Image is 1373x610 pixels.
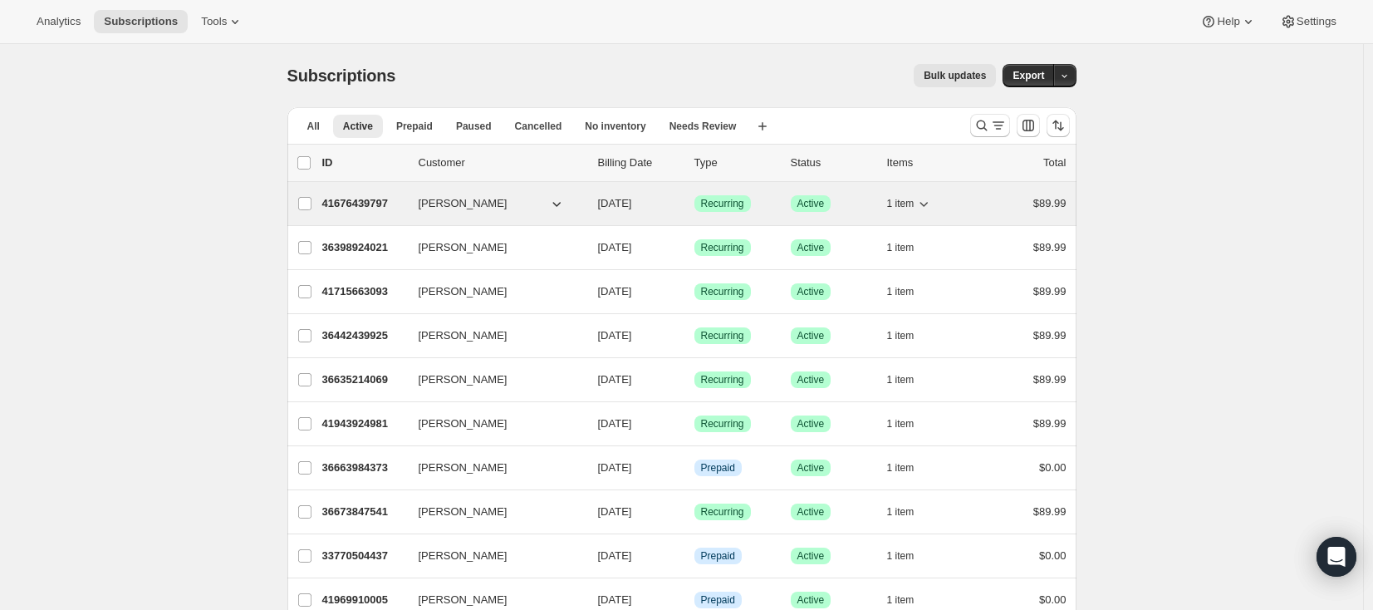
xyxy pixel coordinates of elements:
span: [DATE] [598,593,632,606]
span: Recurring [701,417,744,430]
span: Help [1217,15,1239,28]
button: 1 item [887,412,933,435]
span: Active [797,285,825,298]
div: 36635214069[PERSON_NAME][DATE]SuccessRecurringSuccessActive1 item$89.99 [322,368,1067,391]
span: [DATE] [598,329,632,342]
span: Settings [1297,15,1336,28]
span: Prepaid [701,549,735,563]
button: 1 item [887,236,933,259]
div: 36663984373[PERSON_NAME][DATE]InfoPrepaidSuccessActive1 item$0.00 [322,456,1067,480]
button: Help [1190,10,1266,33]
span: 1 item [887,593,915,607]
span: 1 item [887,461,915,475]
div: 33770504437[PERSON_NAME][DATE]InfoPrepaidSuccessActive1 item$0.00 [322,544,1067,568]
button: [PERSON_NAME] [409,190,575,217]
button: Settings [1270,10,1346,33]
span: [DATE] [598,461,632,474]
div: IDCustomerBilling DateTypeStatusItemsTotal [322,155,1067,171]
button: [PERSON_NAME] [409,499,575,525]
span: Recurring [701,505,744,519]
span: Prepaid [701,461,735,475]
span: [DATE] [598,373,632,386]
span: [DATE] [598,417,632,430]
span: [DATE] [598,241,632,253]
span: Subscriptions [104,15,178,28]
span: $89.99 [1033,197,1067,209]
span: Active [797,417,825,430]
span: 1 item [887,505,915,519]
button: 1 item [887,192,933,215]
span: [PERSON_NAME] [419,327,508,344]
span: Prepaid [396,120,433,133]
p: 41969910005 [322,592,405,608]
button: [PERSON_NAME] [409,543,575,569]
span: Paused [456,120,492,133]
div: Type [694,155,777,171]
span: [DATE] [598,505,632,518]
span: Active [797,197,825,210]
span: [PERSON_NAME] [419,371,508,388]
button: Analytics [27,10,91,33]
span: $0.00 [1039,461,1067,474]
button: Bulk updates [914,64,996,87]
span: 1 item [887,241,915,254]
p: 36673847541 [322,504,405,520]
div: 41676439797[PERSON_NAME][DATE]SuccessRecurringSuccessActive1 item$89.99 [322,192,1067,215]
span: Recurring [701,329,744,342]
div: 41715663093[PERSON_NAME][DATE]SuccessRecurringSuccessActive1 item$89.99 [322,280,1067,303]
span: Bulk updates [924,69,986,82]
span: Tools [201,15,227,28]
span: $89.99 [1033,505,1067,518]
span: 1 item [887,373,915,386]
span: [PERSON_NAME] [419,416,508,432]
span: Active [797,593,825,607]
p: 36398924021 [322,239,405,256]
span: [PERSON_NAME] [419,504,508,520]
span: Prepaid [701,593,735,607]
span: Active [797,241,825,254]
div: Items [887,155,970,171]
span: Recurring [701,197,744,210]
span: Active [797,373,825,386]
p: 36663984373 [322,460,405,476]
span: $89.99 [1033,373,1067,386]
button: [PERSON_NAME] [409,234,575,261]
button: Sort the results [1047,114,1070,137]
span: $89.99 [1033,417,1067,430]
button: 1 item [887,324,933,347]
span: Active [797,461,825,475]
span: [DATE] [598,549,632,562]
span: No inventory [585,120,645,133]
span: [PERSON_NAME] [419,283,508,300]
span: $0.00 [1039,549,1067,562]
span: 1 item [887,549,915,563]
p: 41676439797 [322,195,405,212]
div: 36442439925[PERSON_NAME][DATE]SuccessRecurringSuccessActive1 item$89.99 [322,324,1067,347]
div: Open Intercom Messenger [1317,537,1356,577]
span: Analytics [37,15,81,28]
button: [PERSON_NAME] [409,322,575,349]
p: Billing Date [598,155,681,171]
span: 1 item [887,329,915,342]
span: [PERSON_NAME] [419,239,508,256]
p: Status [791,155,874,171]
span: Active [797,329,825,342]
span: Recurring [701,241,744,254]
span: Subscriptions [287,66,396,85]
p: 33770504437 [322,548,405,564]
span: [PERSON_NAME] [419,195,508,212]
span: Active [343,120,373,133]
span: [DATE] [598,285,632,298]
button: [PERSON_NAME] [409,455,575,481]
button: [PERSON_NAME] [409,366,575,393]
button: 1 item [887,500,933,524]
p: Customer [419,155,585,171]
button: [PERSON_NAME] [409,278,575,305]
span: 1 item [887,417,915,430]
div: 41943924981[PERSON_NAME][DATE]SuccessRecurringSuccessActive1 item$89.99 [322,412,1067,435]
div: 36398924021[PERSON_NAME][DATE]SuccessRecurringSuccessActive1 item$89.99 [322,236,1067,259]
span: 1 item [887,197,915,210]
button: Search and filter results [970,114,1010,137]
p: 36442439925 [322,327,405,344]
span: $89.99 [1033,241,1067,253]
